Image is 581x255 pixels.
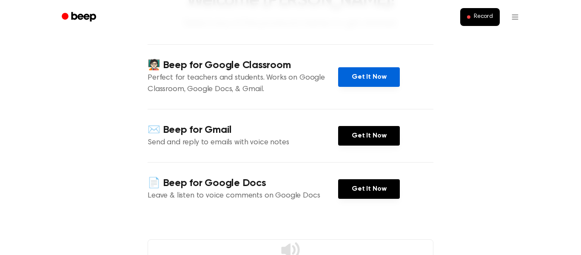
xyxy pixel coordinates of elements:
[56,9,104,26] a: Beep
[148,72,338,95] p: Perfect for teachers and students. Works on Google Classroom, Google Docs, & Gmail.
[338,126,400,146] a: Get It Now
[460,8,500,26] button: Record
[338,67,400,87] a: Get It Now
[505,7,525,27] button: Open menu
[148,58,338,72] h4: 🧑🏻‍🏫 Beep for Google Classroom
[474,13,493,21] span: Record
[148,137,338,149] p: Send and reply to emails with voice notes
[148,123,338,137] h4: ✉️ Beep for Gmail
[148,176,338,190] h4: 📄 Beep for Google Docs
[148,190,338,202] p: Leave & listen to voice comments on Google Docs
[338,179,400,199] a: Get It Now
